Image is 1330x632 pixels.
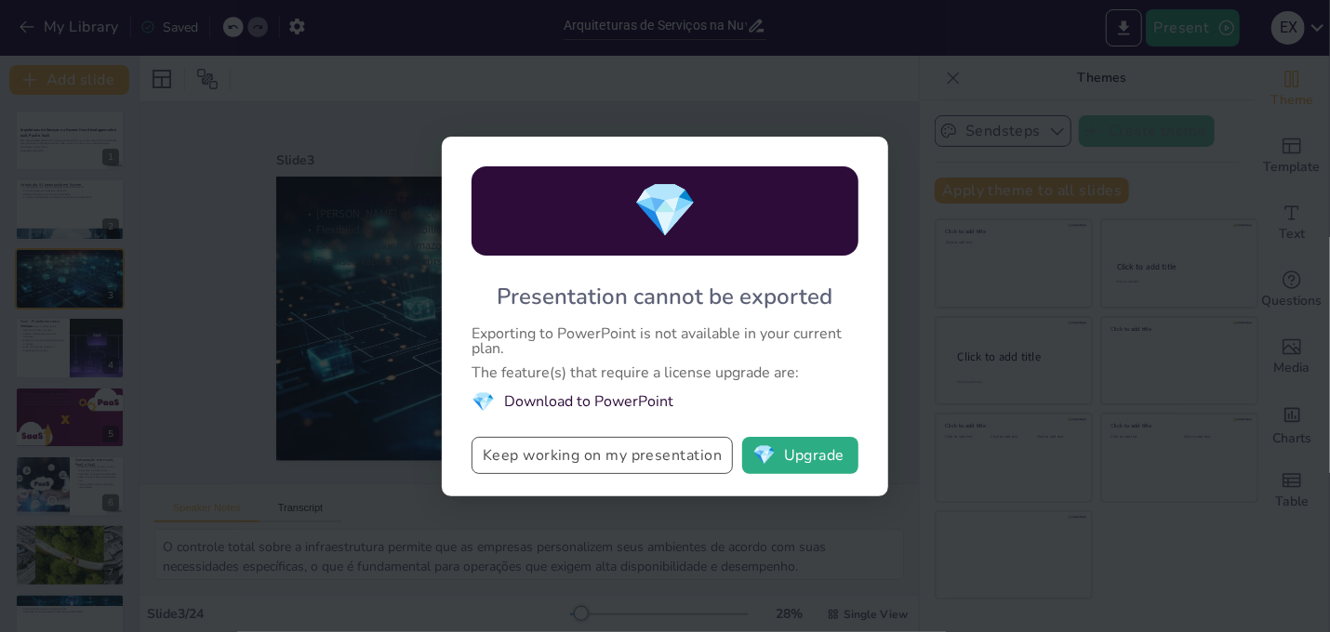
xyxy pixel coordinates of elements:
[742,437,858,474] button: diamondUpgrade
[472,365,858,380] div: The feature(s) that require a license upgrade are:
[498,282,833,311] div: Presentation cannot be exported
[472,389,858,415] li: Download to PowerPoint
[472,437,733,474] button: Keep working on my presentation
[752,446,776,465] span: diamond
[472,389,495,415] span: diamond
[472,326,858,356] div: Exporting to PowerPoint is not available in your current plan.
[632,175,698,246] span: diamond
